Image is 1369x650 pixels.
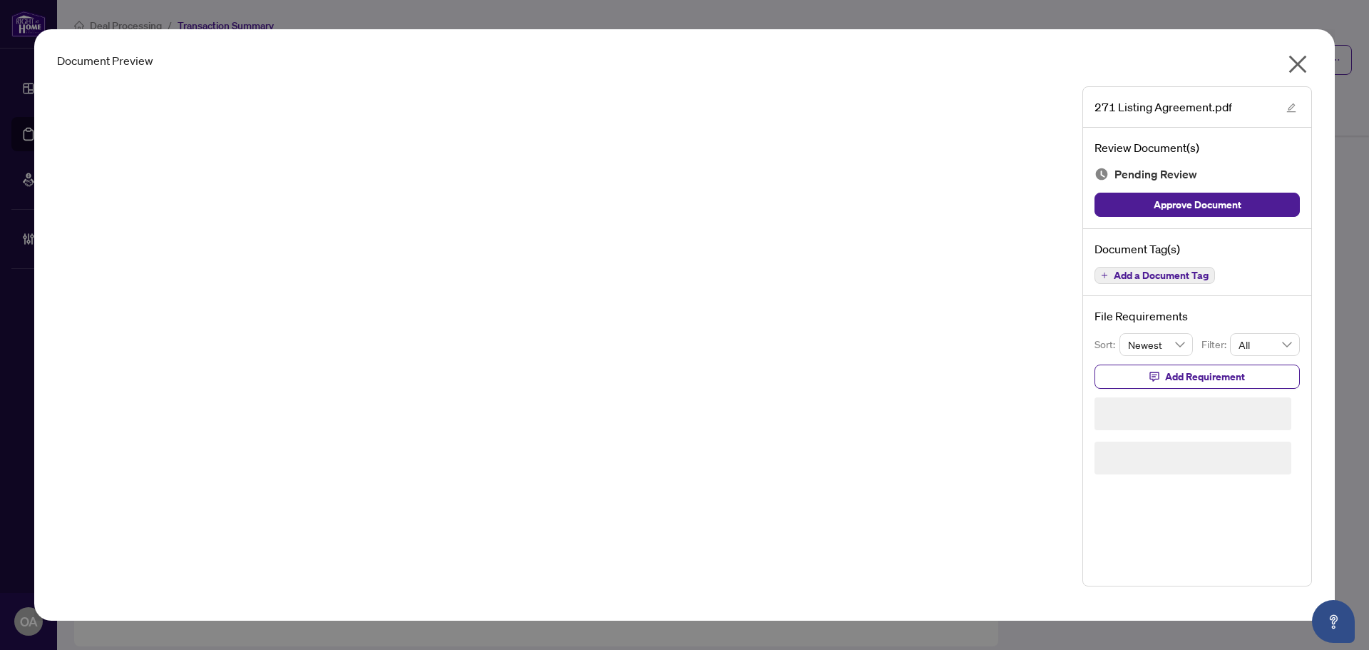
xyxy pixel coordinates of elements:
h4: Review Document(s) [1094,139,1300,156]
img: Document Status [1094,167,1109,181]
h4: Document Tag(s) [1094,240,1300,258]
span: Add Requirement [1165,365,1245,388]
p: Filter: [1201,337,1230,352]
button: Open asap [1312,600,1355,643]
span: edit [1286,103,1296,113]
span: close [1286,53,1309,76]
span: 271 Listing Agreement.pdf [1094,98,1232,116]
button: Add Requirement [1094,365,1300,389]
span: All [1239,334,1291,355]
div: Document Preview [57,52,1312,69]
span: Pending Review [1114,165,1197,184]
span: plus [1101,272,1108,279]
button: Approve Document [1094,193,1300,217]
button: Add a Document Tag [1094,267,1215,284]
p: Sort: [1094,337,1119,352]
h4: File Requirements [1094,308,1300,325]
span: Approve Document [1154,193,1241,216]
span: Newest [1128,334,1185,355]
span: Add a Document Tag [1114,270,1209,280]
